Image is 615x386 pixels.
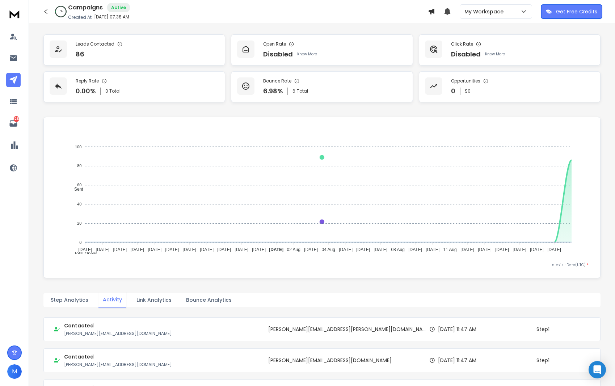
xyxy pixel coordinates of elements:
[530,247,544,252] tspan: [DATE]
[64,322,172,329] h1: Contacted
[231,34,413,65] a: Open RateDisabledKnow More
[182,247,196,252] tspan: [DATE]
[76,41,114,47] p: Leads Contacted
[69,187,83,192] span: Sent
[536,326,549,333] p: Step 1
[182,292,236,308] button: Bounce Analytics
[231,71,413,102] a: Bounce Rate6.98%6Total
[43,34,225,65] a: Leads Contacted86
[76,86,96,96] p: 0.00 %
[269,247,283,252] tspan: [DATE]
[13,116,19,122] p: 8260
[464,8,506,15] p: My Workspace
[374,247,387,252] tspan: [DATE]
[465,88,471,94] p: $ 0
[263,86,283,96] p: 6.98 %
[94,14,129,20] p: [DATE] 07:38 AM
[268,357,392,364] p: [PERSON_NAME][EMAIL_ADDRESS][DOMAIN_NAME]
[130,247,144,252] tspan: [DATE]
[55,262,589,268] p: x-axis : Date(UTC)
[64,353,172,360] h1: Contacted
[148,247,161,252] tspan: [DATE]
[485,51,505,57] p: Know More
[495,247,509,252] tspan: [DATE]
[165,247,179,252] tspan: [DATE]
[68,14,93,20] p: Created At:
[391,247,404,252] tspan: 08 Aug
[235,247,248,252] tspan: [DATE]
[438,357,476,364] p: [DATE] 11:47 AM
[77,221,81,225] tspan: 20
[547,247,561,252] tspan: [DATE]
[263,49,293,59] p: Disabled
[79,240,81,245] tspan: 0
[263,41,286,47] p: Open Rate
[438,326,476,333] p: [DATE] 11:47 AM
[321,247,335,252] tspan: 04 Aug
[59,9,63,14] p: 1 %
[419,71,601,102] a: Opportunities0$0
[451,41,473,47] p: Click Rate
[252,247,266,252] tspan: [DATE]
[356,247,370,252] tspan: [DATE]
[6,116,21,131] a: 8260
[536,357,549,364] p: Step 1
[76,49,84,59] p: 86
[7,364,22,379] button: M
[292,88,295,94] span: 6
[287,247,300,252] tspan: 02 Aug
[113,247,127,252] tspan: [DATE]
[426,247,439,252] tspan: [DATE]
[76,78,99,84] p: Reply Rate
[556,8,597,15] p: Get Free Credits
[451,86,455,96] p: 0
[263,78,291,84] p: Bounce Rate
[200,247,214,252] tspan: [DATE]
[132,292,176,308] button: Link Analytics
[69,251,97,256] span: Total Opens
[451,78,480,84] p: Opportunities
[98,292,126,308] button: Activity
[460,247,474,252] tspan: [DATE]
[75,145,81,149] tspan: 100
[408,247,422,252] tspan: [DATE]
[513,247,526,252] tspan: [DATE]
[77,202,81,206] tspan: 40
[107,3,130,12] div: Active
[64,362,172,368] p: [PERSON_NAME][EMAIL_ADDRESS][DOMAIN_NAME]
[77,183,81,187] tspan: 60
[297,51,317,57] p: Know More
[68,3,103,12] h1: Campaigns
[589,361,606,378] div: Open Intercom Messenger
[541,4,602,19] button: Get Free Credits
[46,292,93,308] button: Step Analytics
[339,247,353,252] tspan: [DATE]
[77,164,81,168] tspan: 80
[7,7,22,21] img: logo
[304,247,318,252] tspan: [DATE]
[96,247,109,252] tspan: [DATE]
[297,88,308,94] span: Total
[478,247,492,252] tspan: [DATE]
[78,247,92,252] tspan: [DATE]
[419,34,601,65] a: Click RateDisabledKnow More
[217,247,231,252] tspan: [DATE]
[64,331,172,336] p: [PERSON_NAME][EMAIL_ADDRESS][DOMAIN_NAME]
[451,49,481,59] p: Disabled
[268,326,429,333] p: [PERSON_NAME][EMAIL_ADDRESS][PERSON_NAME][DOMAIN_NAME]
[105,88,121,94] p: 0 Total
[443,247,456,252] tspan: 11 Aug
[43,71,225,102] a: Reply Rate0.00%0 Total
